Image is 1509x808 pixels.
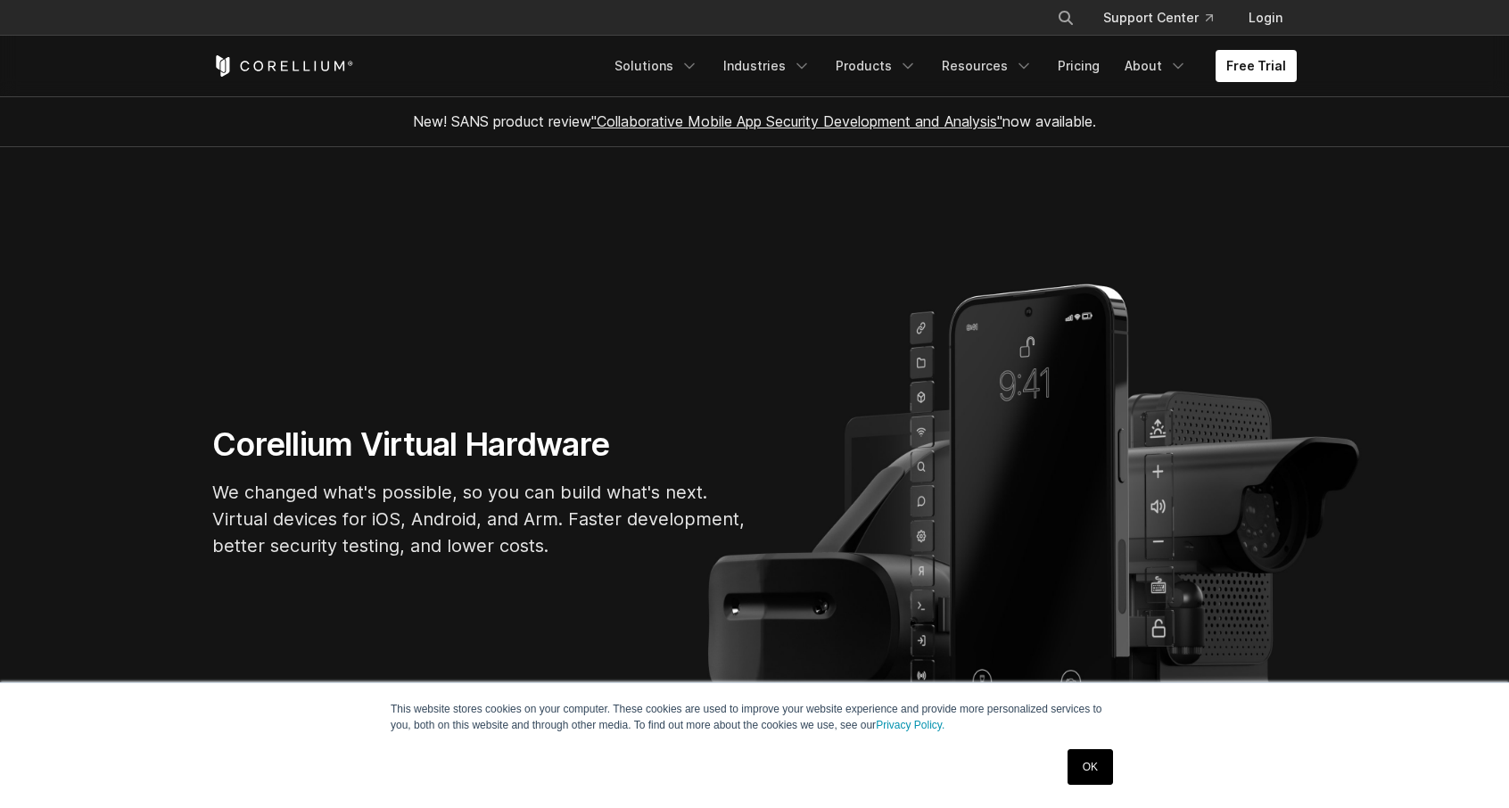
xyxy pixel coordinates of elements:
a: OK [1068,749,1113,785]
h1: Corellium Virtual Hardware [212,425,747,465]
p: This website stores cookies on your computer. These cookies are used to improve your website expe... [391,701,1118,733]
a: Corellium Home [212,55,354,77]
a: Login [1234,2,1297,34]
a: Products [825,50,928,82]
a: Resources [931,50,1043,82]
a: Support Center [1089,2,1227,34]
a: Pricing [1047,50,1110,82]
div: Navigation Menu [1035,2,1297,34]
p: We changed what's possible, so you can build what's next. Virtual devices for iOS, Android, and A... [212,479,747,559]
div: Navigation Menu [604,50,1297,82]
a: "Collaborative Mobile App Security Development and Analysis" [591,112,1002,130]
span: New! SANS product review now available. [413,112,1096,130]
a: Free Trial [1216,50,1297,82]
a: Solutions [604,50,709,82]
a: Industries [713,50,821,82]
a: Privacy Policy. [876,719,944,731]
button: Search [1050,2,1082,34]
a: About [1114,50,1198,82]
